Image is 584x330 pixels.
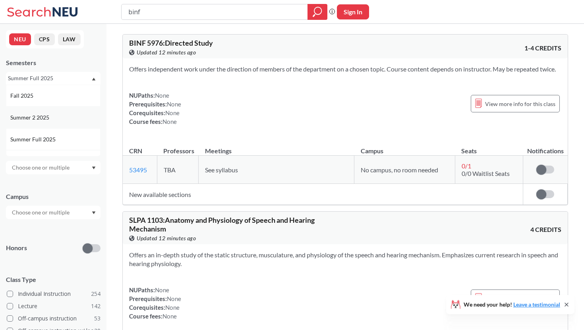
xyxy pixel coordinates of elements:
[137,234,196,243] span: Updated 12 minutes ago
[462,170,510,177] span: 0/0 Waitlist Seats
[9,33,31,45] button: NEU
[354,139,455,156] th: Campus
[155,286,169,293] span: None
[167,295,181,302] span: None
[485,99,555,109] span: View more info for this class
[157,139,199,156] th: Professors
[462,162,471,170] span: 0 / 1
[7,289,101,299] label: Individual Instruction
[58,33,81,45] button: LAW
[6,161,101,174] div: Dropdown arrow
[129,251,561,268] section: Offers an in-depth study of the static structure, musculature, and physiology of the speech and h...
[7,313,101,324] label: Off-campus instruction
[129,65,561,73] section: Offers independent work under the direction of members of the department on a chosen topic. Cours...
[337,4,369,19] button: Sign In
[513,301,560,308] a: Leave a testimonial
[10,91,35,100] span: Fall 2025
[530,225,561,234] span: 4 CREDITS
[129,166,147,174] a: 53495
[523,139,568,156] th: Notifications
[313,6,322,17] svg: magnifying glass
[92,166,96,170] svg: Dropdown arrow
[6,206,101,219] div: Dropdown arrow
[94,314,101,323] span: 53
[137,48,196,57] span: Updated 12 minutes ago
[205,166,238,174] span: See syllabus
[6,58,101,67] div: Semesters
[524,44,561,52] span: 1-4 CREDITS
[167,100,181,108] span: None
[165,109,180,116] span: None
[162,313,177,320] span: None
[155,92,169,99] span: None
[464,302,560,307] span: We need your help!
[92,77,96,81] svg: Dropdown arrow
[8,208,75,217] input: Choose one or multiple
[157,156,199,184] td: TBA
[6,72,101,85] div: Summer Full 2025Dropdown arrowFall 2025Summer 2 2025Summer Full 2025Summer 1 2025Spring 2025Fall ...
[8,74,91,83] div: Summer Full 2025
[8,163,75,172] input: Choose one or multiple
[199,139,354,156] th: Meetings
[129,216,315,233] span: SLPA 1103 : Anatomy and Physiology of Speech and Hearing Mechanism
[129,147,142,155] div: CRN
[123,184,523,205] td: New available sections
[10,135,57,144] span: Summer Full 2025
[91,289,101,298] span: 254
[7,301,101,311] label: Lecture
[455,139,523,156] th: Seats
[92,211,96,214] svg: Dropdown arrow
[129,39,213,47] span: BINF 5976 : Directed Study
[128,5,302,19] input: Class, professor, course number, "phrase"
[162,118,177,125] span: None
[6,275,101,284] span: Class Type
[165,304,180,311] span: None
[91,302,101,311] span: 142
[129,91,181,126] div: NUPaths: Prerequisites: Corequisites: Course fees:
[485,293,555,303] span: View more info for this class
[129,286,181,320] div: NUPaths: Prerequisites: Corequisites: Course fees:
[6,192,101,201] div: Campus
[307,4,327,20] div: magnifying glass
[354,156,455,184] td: No campus, no room needed
[34,33,55,45] button: CPS
[6,243,27,253] p: Honors
[10,113,51,122] span: Summer 2 2025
